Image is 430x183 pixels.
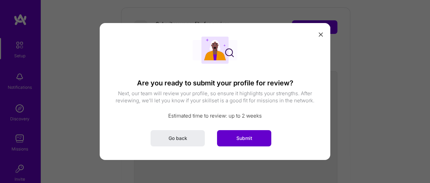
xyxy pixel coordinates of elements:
img: User [193,37,237,64]
span: Go back [169,135,187,142]
div: modal [100,23,330,160]
p: Estimated time to review: up to 2 weeks [113,112,317,119]
i: icon Close [319,33,323,37]
button: Go back [151,130,205,146]
button: Submit [217,130,271,146]
span: Submit [236,135,252,142]
h3: Are you ready to submit your profile for review? [113,79,317,87]
p: Next, our team will review your profile, so ensure it highlights your strengths. After reviewing,... [113,90,317,104]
